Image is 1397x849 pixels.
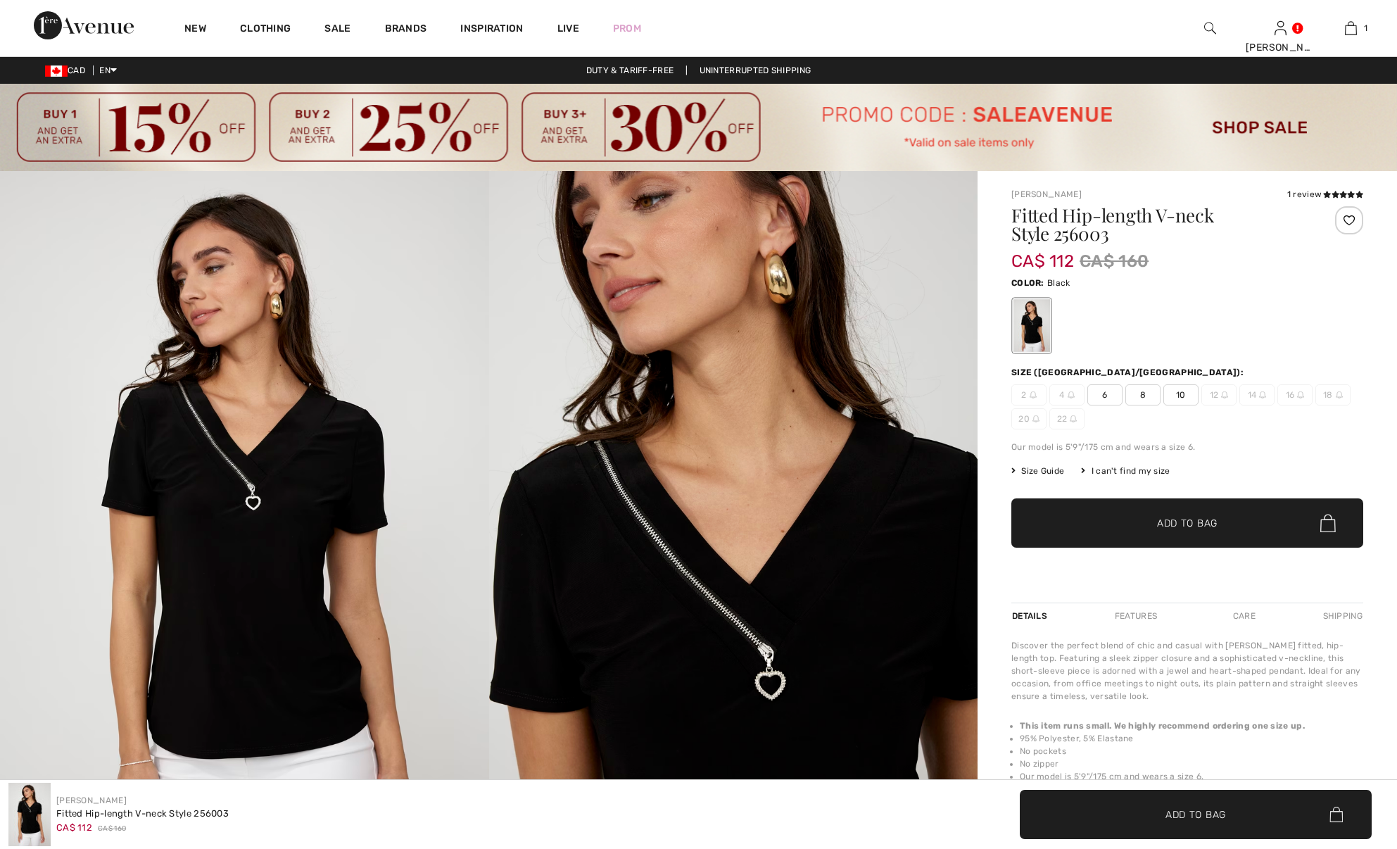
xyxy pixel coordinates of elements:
img: 1ère Avenue [34,11,134,39]
span: CAD [45,65,91,75]
button: Add to Bag [1020,790,1372,839]
span: 18 [1315,384,1351,405]
img: ring-m.svg [1259,391,1266,398]
div: Fitted Hip-length V-neck Style 256003 [56,807,229,821]
span: CA$ 160 [98,824,126,834]
span: 6 [1087,384,1123,405]
div: Size ([GEOGRAPHIC_DATA]/[GEOGRAPHIC_DATA]): [1011,366,1246,379]
img: ring-m.svg [1070,415,1077,422]
span: 10 [1163,384,1199,405]
div: Care [1221,603,1268,629]
img: Fitted Hip-Length V-Neck Style 256003 [8,783,51,846]
strong: This item runs small. We highly recommend ordering one size up. [1020,721,1305,731]
span: CA$ 112 [1011,237,1074,271]
a: Sign In [1275,21,1287,34]
a: Prom [613,21,641,36]
li: No pockets [1020,745,1363,757]
a: Live [557,21,579,36]
h1: Fitted Hip-length V-neck Style 256003 [1011,206,1305,243]
img: ring-m.svg [1297,391,1304,398]
span: Add to Bag [1165,807,1226,822]
li: 95% Polyester, 5% Elastane [1020,732,1363,745]
span: Add to Bag [1157,516,1218,531]
a: Sale [324,23,350,37]
span: 4 [1049,384,1085,405]
div: Shipping [1320,603,1363,629]
span: Size Guide [1011,465,1064,477]
div: I can't find my size [1081,465,1170,477]
div: [PERSON_NAME] [1246,40,1315,55]
span: EN [99,65,117,75]
img: ring-m.svg [1068,391,1075,398]
img: My Bag [1345,20,1357,37]
span: CA$ 112 [56,822,92,833]
img: Canadian Dollar [45,65,68,77]
span: 1 [1364,22,1367,34]
span: CA$ 160 [1080,249,1149,274]
span: 2 [1011,384,1047,405]
a: 1 [1316,20,1385,37]
span: 16 [1277,384,1313,405]
span: 12 [1201,384,1237,405]
img: Bag.svg [1320,514,1336,532]
a: New [184,23,206,37]
div: Black [1013,299,1050,352]
li: Our model is 5'9"/175 cm and wears a size 6. [1020,770,1363,783]
span: 14 [1239,384,1275,405]
span: Black [1047,278,1070,288]
div: Discover the perfect blend of chic and casual with [PERSON_NAME] fitted, hip-length top. Featurin... [1011,639,1363,703]
img: ring-m.svg [1336,391,1343,398]
div: Features [1103,603,1169,629]
span: 8 [1125,384,1161,405]
img: ring-m.svg [1221,391,1228,398]
span: Inspiration [460,23,523,37]
a: Brands [385,23,427,37]
li: No zipper [1020,757,1363,770]
span: 22 [1049,408,1085,429]
img: ring-m.svg [1032,415,1039,422]
div: Our model is 5'9"/175 cm and wears a size 6. [1011,441,1363,453]
img: ring-m.svg [1030,391,1037,398]
div: Details [1011,603,1051,629]
a: Clothing [240,23,291,37]
a: [PERSON_NAME] [1011,189,1082,199]
img: Bag.svg [1329,807,1343,822]
img: search the website [1204,20,1216,37]
img: My Info [1275,20,1287,37]
span: 20 [1011,408,1047,429]
span: Color: [1011,278,1044,288]
div: 1 review [1287,188,1363,201]
button: Add to Bag [1011,498,1363,548]
a: [PERSON_NAME] [56,795,127,805]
